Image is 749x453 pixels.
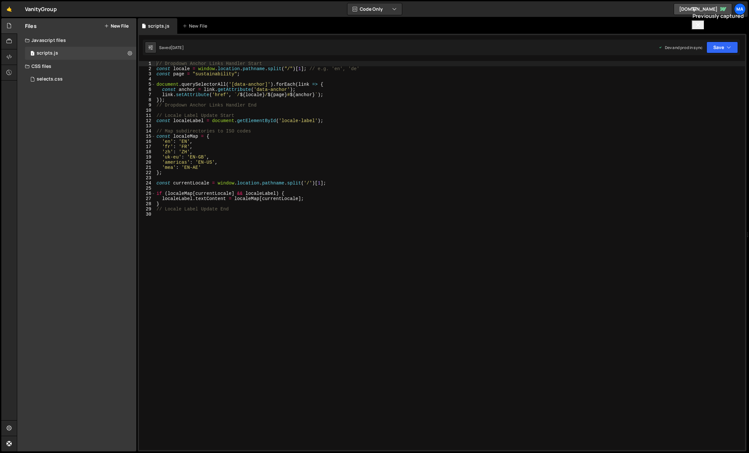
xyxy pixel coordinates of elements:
div: 25 [139,186,156,191]
div: 17 [139,144,156,149]
div: selects.css [37,76,63,82]
div: 22 [139,170,156,175]
div: 30 [139,212,156,217]
div: 29 [139,207,156,212]
div: 2 [139,66,156,71]
div: scripts.js [148,23,169,29]
div: 5 [139,82,156,87]
div: 24 [139,181,156,186]
div: 1 [139,61,156,66]
div: 9 [139,103,156,108]
div: 21 [139,165,156,170]
a: 🤙 [1,1,17,17]
div: 3 [139,71,156,77]
div: VanityGroup [25,5,57,13]
div: 20 [139,160,156,165]
div: 6 [139,87,156,92]
div: 28 [139,201,156,207]
div: 15 [139,134,156,139]
div: 18 [139,149,156,155]
div: Dev and prod in sync [658,45,703,50]
div: New File [182,23,210,29]
div: 10 [139,108,156,113]
div: 26 [139,191,156,196]
div: 14 [139,129,156,134]
div: 4 [139,77,156,82]
div: 12 [139,118,156,123]
div: 27 [139,196,156,201]
h2: Files [25,22,37,30]
div: 23 [139,175,156,181]
span: 1 [31,51,34,57]
div: 8 [139,97,156,103]
div: 13 [139,123,156,129]
a: [DOMAIN_NAME] [674,3,732,15]
div: [DATE] [171,45,184,50]
div: CSS files [17,60,136,73]
div: 19 [139,155,156,160]
button: New File [104,23,129,29]
a: Ma [734,3,746,15]
button: Save [706,42,738,53]
div: 11 [139,113,156,118]
div: 16 [139,139,156,144]
div: scripts.js [37,50,58,56]
div: 7 [139,92,156,97]
div: Saved [159,45,184,50]
div: 15322/40286.js [25,47,136,60]
button: Code Only [347,3,402,15]
div: 15322/40291.css [25,73,136,86]
div: Javascript files [17,34,136,47]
